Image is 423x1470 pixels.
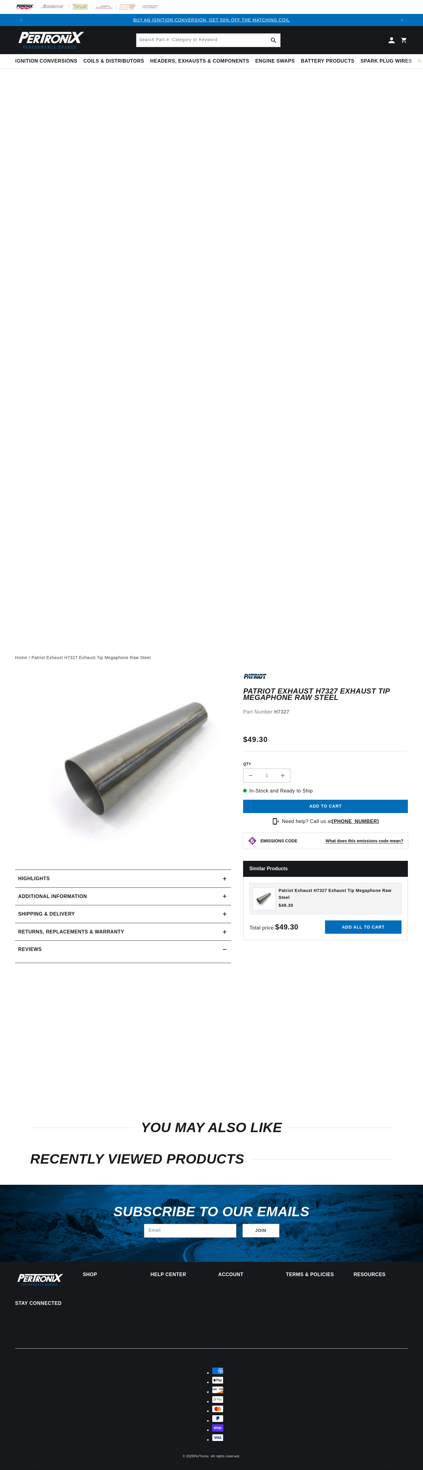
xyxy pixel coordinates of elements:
h2: Highlights [18,875,50,883]
span: Ignition Conversions [15,58,77,64]
button: Add all to cart [325,920,402,934]
summary: Help Center [151,1272,205,1277]
span: Battery Products [301,58,354,64]
h2: Reviews [18,946,42,953]
h2: Additional Information [18,893,87,900]
input: Search Part #, Category or Keyword [136,34,280,47]
summary: Headers, Exhausts & Components [147,54,252,68]
media-gallery: Gallery Viewer [15,672,231,857]
input: Email [144,1224,236,1237]
button: Subscribe [242,1224,279,1237]
h2: Similar Products [243,861,408,877]
span: Headers, Exhausts & Components [150,58,249,64]
h3: Subscribe to our emails [113,1206,309,1217]
a: [PHONE_NUMBER] [332,819,379,824]
a: Home [15,654,27,661]
summary: Reviews [15,941,231,958]
strong: H7327 [274,709,289,714]
p: In-Stock and Ready to Ship [243,787,408,795]
strong: EMISSIONS CODE [260,838,297,843]
button: Translation missing: en.sections.announcements.previous_announcement [15,14,27,26]
summary: Additional Information [15,888,231,905]
small: © 2025 . [183,1455,210,1458]
p: Stay Connected [15,1300,63,1307]
a: Patriot Exhaust H7327 Exhaust Tip Megaphone Raw Steel [31,654,151,661]
span: $49.30 [243,734,268,745]
summary: Returns, Replacements & Warranty [15,923,231,941]
summary: Highlights [15,870,231,887]
summary: Spark Plug Wires [357,54,415,68]
h2: RECENTLY VIEWED PRODUCTS [30,1153,393,1165]
span: Engine Swaps [255,58,295,64]
summary: Engine Swaps [252,54,298,68]
a: PerTronix [194,1455,209,1458]
h2: Shipping & Delivery [18,910,75,918]
div: 1 of 3 [27,17,396,23]
nav: breadcrumbs [15,654,408,661]
strong: What does this emissions code mean? [325,838,403,843]
img: Emissions code [248,836,257,846]
img: Pertronix [15,30,85,51]
summary: Coils & Distributors [80,54,147,68]
strong: $49.30 [275,923,298,931]
summary: Battery Products [298,54,357,68]
button: EMISSIONS CODEWhat does this emissions code mean? [260,838,403,844]
summary: Ignition Conversions [15,54,80,68]
h1: Patriot Exhaust H7327 Exhaust Tip Megaphone Raw Steel [243,688,408,701]
summary: Account [218,1272,272,1277]
summary: Terms & policies [286,1272,340,1277]
p: Need help? Call us at [282,818,379,825]
span: Total price: [249,925,298,930]
button: Add to cart [243,800,408,813]
h2: You may also like [30,1122,393,1133]
small: All rights reserved. [211,1455,240,1458]
img: Pertronix [15,1272,63,1287]
h2: Returns, Replacements & Warranty [18,928,124,936]
span: Spark Plug Wires [360,58,412,64]
div: Part Number: [243,708,408,716]
div: Announcement [27,17,396,23]
summary: Shipping & Delivery [15,905,231,923]
button: Search Part #, Category or Keyword [267,34,280,47]
span: $49.30 [278,902,293,909]
button: Translation missing: en.sections.announcements.next_announcement [396,14,408,26]
label: QTY [243,762,408,767]
summary: Shop [83,1272,137,1277]
span: Coils & Distributors [83,58,144,64]
summary: Resources [354,1272,408,1277]
a: BUY AN IGNITION CONVERSION, GET 50% OFF THE MATCHING COIL [133,18,290,22]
